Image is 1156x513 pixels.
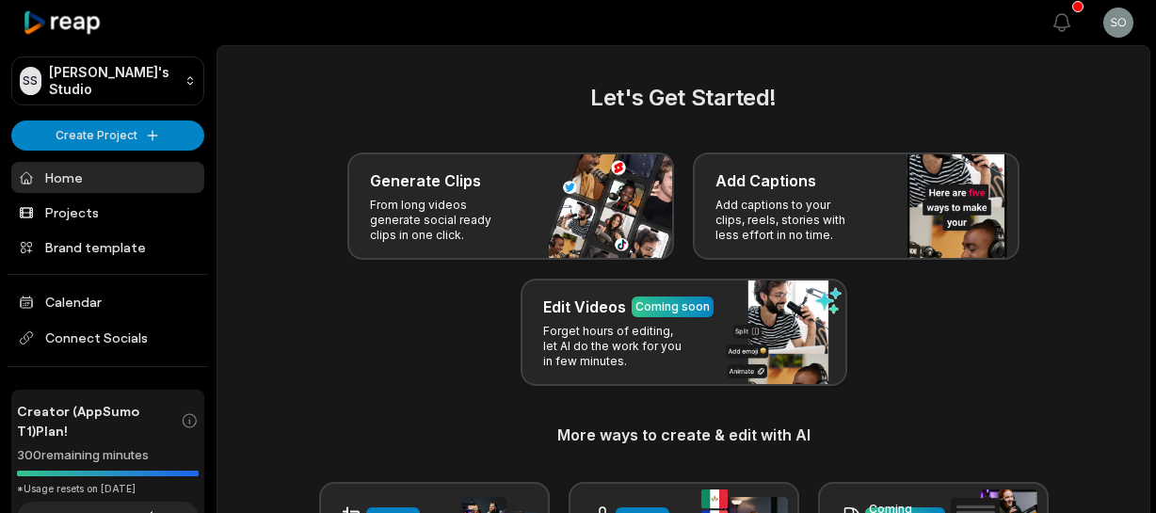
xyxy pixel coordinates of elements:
span: Connect Socials [11,321,204,355]
a: Brand template [11,232,204,263]
p: Add captions to your clips, reels, stories with less effort in no time. [715,198,861,243]
p: From long videos generate social ready clips in one click. [370,198,516,243]
div: *Usage resets on [DATE] [17,482,199,496]
p: Forget hours of editing, let AI do the work for you in few minutes. [543,324,689,369]
h3: Generate Clips [370,169,481,192]
h2: Let's Get Started! [240,81,1127,115]
div: 300 remaining minutes [17,446,199,465]
button: Create Project [11,120,204,151]
a: Calendar [11,286,204,317]
p: [PERSON_NAME]'s Studio [49,64,177,98]
h3: More ways to create & edit with AI [240,424,1127,446]
h3: Add Captions [715,169,816,192]
a: Projects [11,197,204,228]
a: Home [11,162,204,193]
span: Creator (AppSumo T1) Plan! [17,401,181,441]
div: SS [20,67,41,95]
div: Coming soon [635,298,710,315]
h3: Edit Videos [543,296,626,318]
